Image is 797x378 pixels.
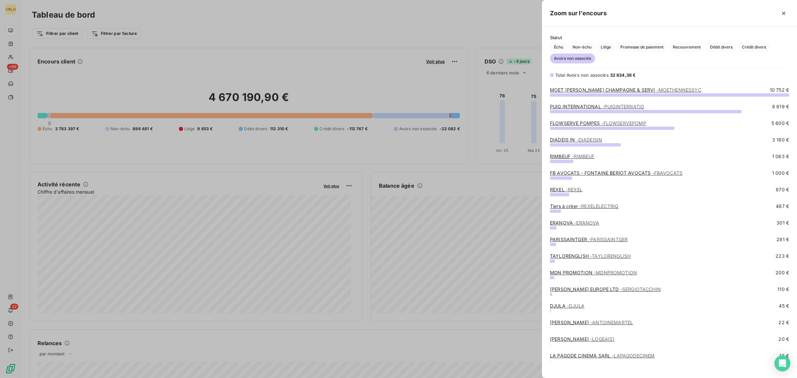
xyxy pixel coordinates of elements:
span: 22 € [778,319,789,326]
a: DIADEIS IN [550,137,602,142]
span: - REXELELECTRIQ [579,203,618,209]
a: [PERSON_NAME] EUROPE LTD [550,286,661,292]
span: 110 € [777,286,789,293]
span: - PARISSAINTGER [588,236,628,242]
a: DJULA [550,303,584,309]
span: - LAPAGODECINEM [612,353,655,358]
button: Promesse de paiement [616,42,667,52]
span: - SERGIOTACCHIN [620,286,661,292]
span: - REXEL [566,187,582,192]
span: - DIADEISIN [576,137,602,142]
a: ERANOVA [550,220,599,226]
a: PARISSAINTGER [550,236,628,242]
a: REXEL [550,187,582,192]
a: FLOWSERVE POMPES [550,120,646,126]
span: 18 € [779,352,789,359]
button: Crédit divers [738,42,770,52]
a: PUIG INTERNATIONAL [550,104,644,109]
span: - ERANOVA [574,220,599,226]
span: 281 € [776,236,789,243]
span: - ANTOINEMARTEL [590,320,633,325]
a: RIMBEUF [550,153,594,159]
a: LA PAGODE CINEMA SARL [550,353,655,358]
span: - DJULA [567,303,584,309]
span: Total Avoirs non associés [555,72,609,78]
div: Open Intercom Messenger [774,355,790,371]
a: MDN PROMOTION [550,270,637,275]
span: 5 600 € [771,120,789,127]
button: Litige [597,42,615,52]
a: TECHXINELECTR [550,369,630,375]
button: Débit divers [706,42,737,52]
span: 3 180 € [772,137,789,143]
span: Statut [550,35,789,40]
span: - TAYLORENGLISH [590,253,631,259]
span: 200 € [775,269,789,276]
span: - MDNPROMOTION [594,270,637,275]
span: 20 € [778,336,789,342]
span: - RIMBEUF [572,153,594,159]
a: [PERSON_NAME] [550,320,633,325]
span: 1 000 € [772,170,789,176]
span: 10 752 € [770,87,789,93]
div: grid [542,87,797,370]
span: 301 € [776,220,789,226]
button: Avoirs non associés [550,53,595,63]
span: 8 619 € [772,103,789,110]
span: 870 € [776,186,789,193]
button: Recouvrement [669,42,705,52]
h5: Zoom sur l’encours [550,9,607,18]
span: - TECHXINELECTR [590,369,630,375]
span: - FBAVOCATS [652,170,683,176]
span: 45 € [779,303,789,309]
a: [PERSON_NAME] [550,336,614,342]
span: - LOGEAIS1 [590,336,614,342]
button: Échu [550,42,567,52]
button: Non-échu [569,42,595,52]
span: 32 834,38 € [610,72,636,78]
a: Tiers à créer [550,203,618,209]
span: 223 € [775,253,789,259]
span: - FLOWSERVEPOMP [601,120,646,126]
span: - PUIGINTERNATIO [602,104,644,109]
span: - MOETHENNESSYC [657,87,701,93]
span: 487 € [776,203,789,210]
a: MOET [PERSON_NAME] CHAMPAGNE & SERVI [550,87,701,93]
span: 1 063 € [772,153,789,160]
a: FB AVOCATS - FONTAINE BERIOT AVOCATS [550,170,682,176]
a: TAYLORENGLISH [550,253,631,259]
